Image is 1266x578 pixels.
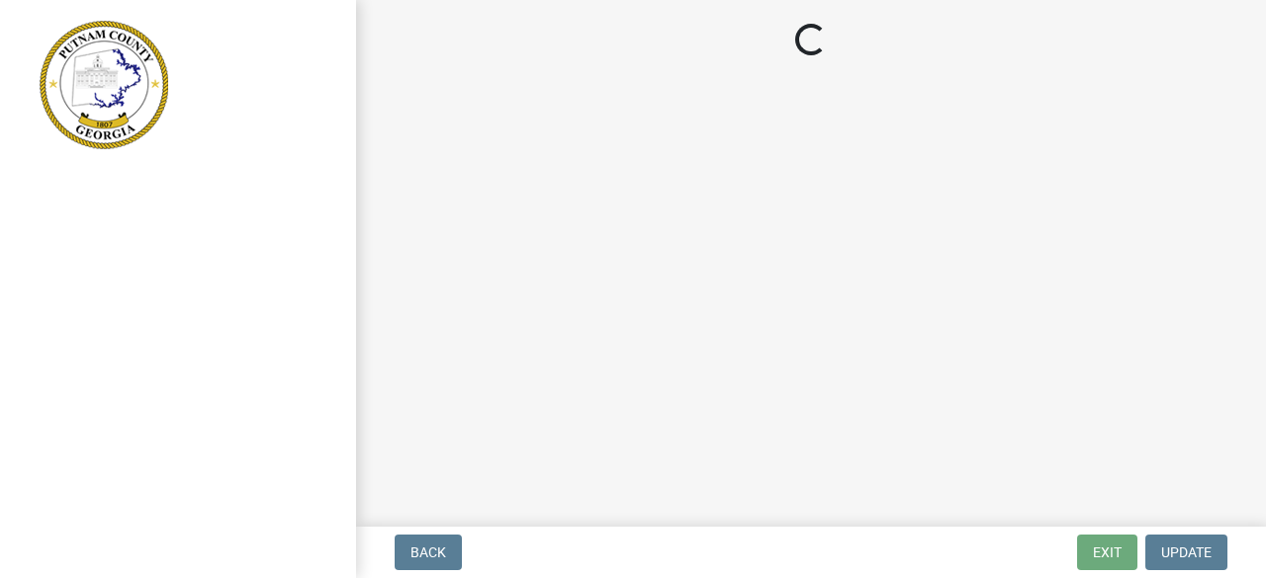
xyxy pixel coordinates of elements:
img: Putnam County, Georgia [40,21,168,149]
button: Update [1145,535,1227,570]
span: Back [410,544,446,560]
button: Back [395,535,462,570]
span: Update [1161,544,1212,560]
button: Exit [1077,535,1137,570]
